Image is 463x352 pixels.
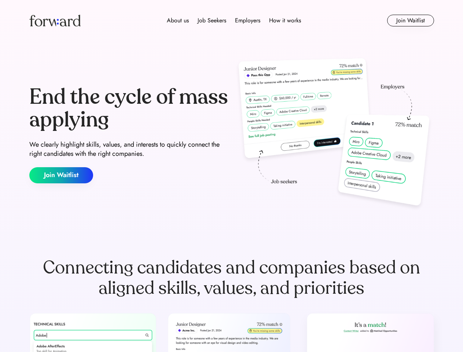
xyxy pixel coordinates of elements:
div: Job Seekers [198,16,226,25]
div: How it works [269,16,301,25]
div: Employers [235,16,260,25]
div: We clearly highlight skills, values, and interests to quickly connect the right candidates with t... [29,140,229,158]
div: Connecting candidates and companies based on aligned skills, values, and priorities [29,257,434,298]
div: About us [167,16,189,25]
img: hero-image.png [235,56,434,213]
img: Forward logo [29,15,81,26]
button: Join Waitlist [387,15,434,26]
div: End the cycle of mass applying [29,86,229,131]
button: Join Waitlist [29,167,93,183]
